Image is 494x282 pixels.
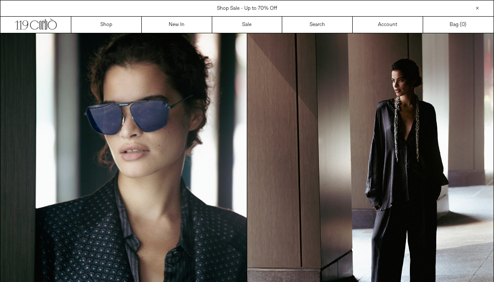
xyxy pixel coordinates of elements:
a: Sale [212,17,283,33]
a: Bag () [423,17,494,33]
span: 0 [462,21,465,28]
a: Search [282,17,353,33]
a: New In [142,17,212,33]
span: ) [462,21,466,29]
a: Shop Sale - Up to 70% Off [217,5,277,12]
a: Account [353,17,423,33]
a: Shop [71,17,142,33]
